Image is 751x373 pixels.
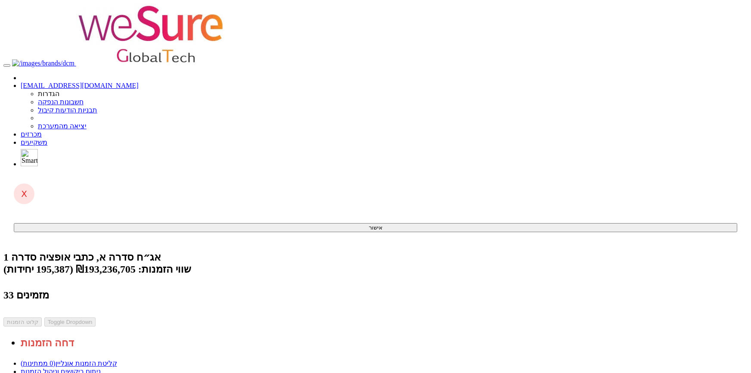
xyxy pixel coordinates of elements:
[48,319,93,325] span: Toggle Dropdown
[3,317,42,326] button: קלוט הזמנות
[21,360,56,367] span: (0 ממתינות)
[21,82,139,89] a: [EMAIL_ADDRESS][DOMAIN_NAME]
[3,251,748,263] div: ווישור גלובלטק בע"מ - אג״ח (סדרה א), כתבי אופציה (סדרה 1) - הנפקה לציבור
[3,263,748,275] div: שווי הזמנות: ₪193,236,705 (195,387 יחידות)
[21,189,27,199] span: X
[38,90,748,98] li: הגדרות
[12,59,74,67] img: /images/brands/dcm
[21,149,38,166] img: SmartBull Logo
[76,3,227,65] img: Auction Logo
[21,131,42,138] a: מכרזים
[21,360,117,367] a: קליטת הזמנות אונליין(0 ממתינות)
[38,122,87,130] a: יציאה מהמערכת
[14,223,737,232] button: אישור
[21,337,74,348] a: דחה הזמנות
[21,139,47,146] a: משקיעים
[3,289,748,301] h4: 33 מזמינים
[38,106,97,114] a: תבניות הודעות קיבול
[44,317,96,326] button: Toggle Dropdown
[38,98,83,106] a: חשבונות הנפקה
